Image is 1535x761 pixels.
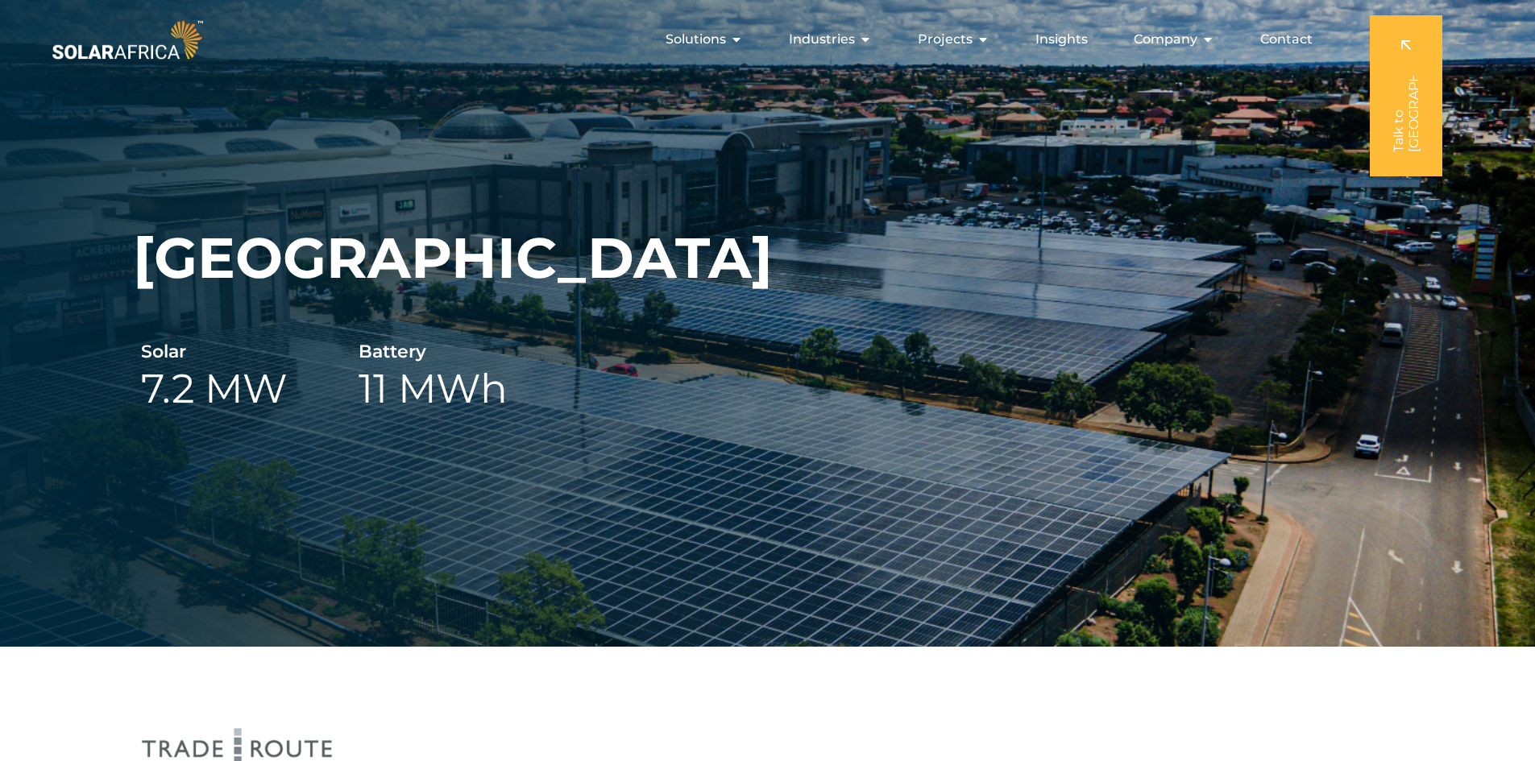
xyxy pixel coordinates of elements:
[206,23,1325,56] div: Menu Toggle
[1035,30,1088,49] a: Insights
[133,224,773,292] h1: [GEOGRAPHIC_DATA]
[789,30,855,49] span: Industries
[141,341,186,363] h6: Solar
[666,30,726,49] span: Solutions
[206,23,1325,56] nav: Menu
[359,362,508,415] h2: 11 MWh
[1260,30,1313,49] a: Contact
[1134,30,1197,49] span: Company
[359,341,426,363] h6: Battery
[918,30,973,49] span: Projects
[141,362,288,415] h2: 7.2 MW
